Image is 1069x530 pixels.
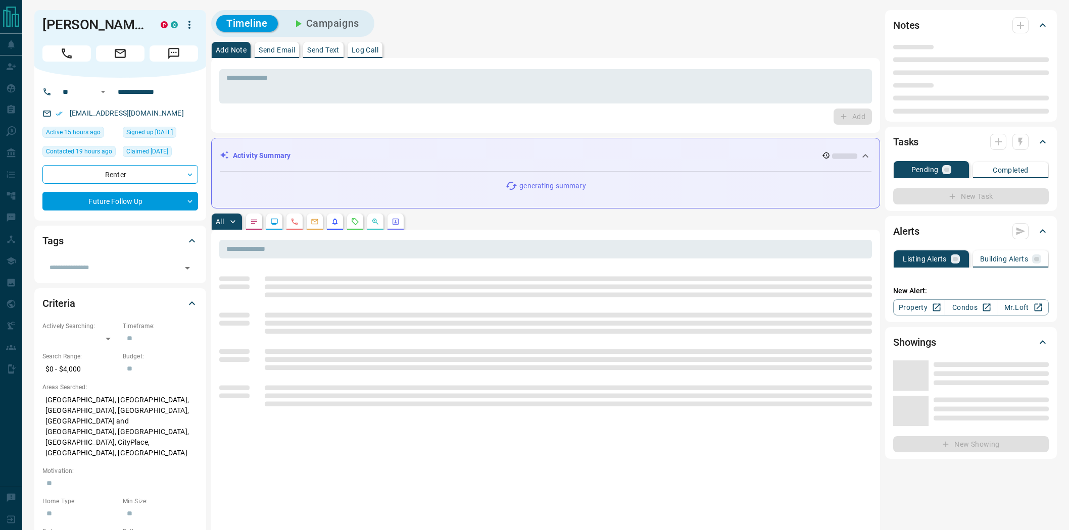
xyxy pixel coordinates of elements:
[893,134,918,150] h2: Tasks
[352,46,378,54] p: Log Call
[42,192,198,210] div: Future Follow Up
[893,299,945,315] a: Property
[42,392,198,461] p: [GEOGRAPHIC_DATA], [GEOGRAPHIC_DATA], [GEOGRAPHIC_DATA], [GEOGRAPHIC_DATA], [GEOGRAPHIC_DATA] and...
[997,299,1049,315] a: Mr.Loft
[270,218,278,226] svg: Lead Browsing Activity
[945,299,997,315] a: Condos
[282,15,369,32] button: Campaigns
[307,46,339,54] p: Send Text
[980,255,1028,262] p: Building Alerts
[126,146,168,156] span: Claimed [DATE]
[96,45,144,62] span: Email
[123,497,198,506] p: Min Size:
[311,218,319,226] svg: Emails
[42,295,75,311] h2: Criteria
[42,497,118,506] p: Home Type:
[42,127,118,141] div: Fri Aug 15 2025
[42,466,198,475] p: Motivation:
[42,229,198,253] div: Tags
[42,17,145,33] h1: [PERSON_NAME]
[42,233,63,249] h2: Tags
[216,46,247,54] p: Add Note
[171,21,178,28] div: condos.ca
[911,166,939,173] p: Pending
[392,218,400,226] svg: Agent Actions
[42,45,91,62] span: Call
[893,223,919,239] h2: Alerts
[123,352,198,361] p: Budget:
[233,150,290,161] p: Activity Summary
[180,261,195,275] button: Open
[893,219,1049,243] div: Alerts
[216,218,224,225] p: All
[42,352,118,361] p: Search Range:
[903,255,947,262] p: Listing Alerts
[42,361,118,378] p: $0 - $4,000
[123,322,198,331] p: Timeframe:
[97,86,109,98] button: Open
[519,181,586,191] p: generating summary
[42,322,118,331] p: Actively Searching:
[893,130,1049,154] div: Tasks
[993,167,1029,174] p: Completed
[42,146,118,160] div: Fri Aug 15 2025
[893,286,1049,296] p: New Alert:
[250,218,258,226] svg: Notes
[42,165,198,184] div: Renter
[351,218,359,226] svg: Requests
[56,110,63,117] svg: Email Verified
[42,383,198,392] p: Areas Searched:
[42,291,198,315] div: Criteria
[893,330,1049,354] div: Showings
[123,127,198,141] div: Wed Jan 22 2020
[161,21,168,28] div: property.ca
[220,146,871,165] div: Activity Summary
[893,334,936,350] h2: Showings
[123,146,198,160] div: Tue Nov 09 2021
[126,127,173,137] span: Signed up [DATE]
[46,127,101,137] span: Active 15 hours ago
[893,13,1049,37] div: Notes
[150,45,198,62] span: Message
[331,218,339,226] svg: Listing Alerts
[371,218,379,226] svg: Opportunities
[290,218,299,226] svg: Calls
[216,15,278,32] button: Timeline
[893,17,919,33] h2: Notes
[46,146,112,156] span: Contacted 19 hours ago
[70,109,184,117] a: [EMAIL_ADDRESS][DOMAIN_NAME]
[259,46,295,54] p: Send Email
